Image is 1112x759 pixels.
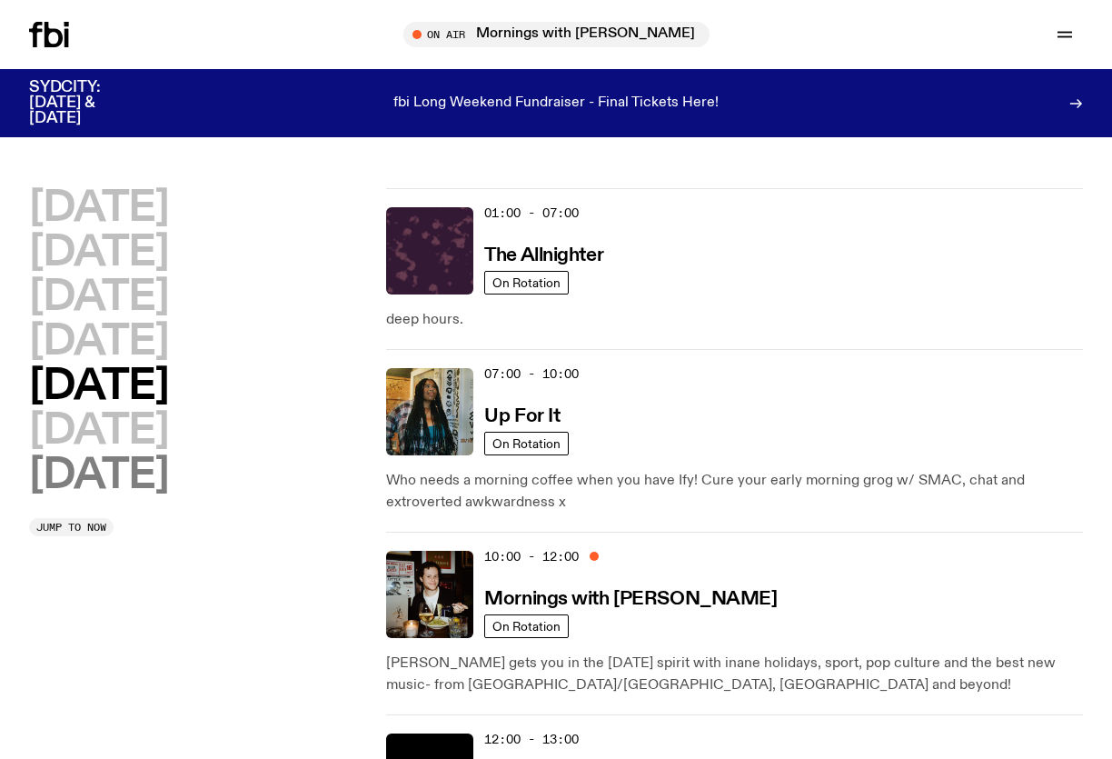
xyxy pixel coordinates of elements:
p: fbi Long Weekend Fundraiser - Final Tickets Here! [393,95,719,112]
p: [PERSON_NAME] gets you in the [DATE] spirit with inane holidays, sport, pop culture and the best ... [386,653,1083,696]
span: 07:00 - 10:00 [484,365,579,383]
a: On Rotation [484,614,569,638]
p: Who needs a morning coffee when you have Ify! Cure your early morning grog w/ SMAC, chat and extr... [386,470,1083,514]
span: 10:00 - 12:00 [484,548,579,565]
button: Jump to now [29,518,114,536]
button: [DATE] [29,322,168,363]
button: [DATE] [29,366,168,407]
a: The Allnighter [484,243,603,265]
h3: Up For It [484,407,560,426]
span: Jump to now [36,523,106,533]
img: Sam blankly stares at the camera, brightly lit by a camera flash wearing a hat collared shirt and... [386,551,473,638]
a: On Rotation [484,271,569,295]
img: Ify - a Brown Skin girl with black braided twists, looking up to the side with her tongue stickin... [386,368,473,455]
a: Mornings with [PERSON_NAME] [484,586,777,609]
h3: SYDCITY: [DATE] & [DATE] [29,80,145,126]
span: On Rotation [492,620,561,634]
button: On AirMornings with [PERSON_NAME] [403,22,710,47]
span: 01:00 - 07:00 [484,205,579,222]
a: Up For It [484,404,560,426]
button: [DATE] [29,455,168,496]
a: On Rotation [484,432,569,455]
span: On Rotation [492,276,561,290]
h3: Mornings with [PERSON_NAME] [484,590,777,609]
button: [DATE] [29,233,168,274]
p: deep hours. [386,309,1083,331]
button: [DATE] [29,188,168,229]
span: 12:00 - 13:00 [484,731,579,748]
button: [DATE] [29,277,168,318]
button: [DATE] [29,411,168,452]
h3: The Allnighter [484,246,603,265]
span: On Rotation [492,437,561,451]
